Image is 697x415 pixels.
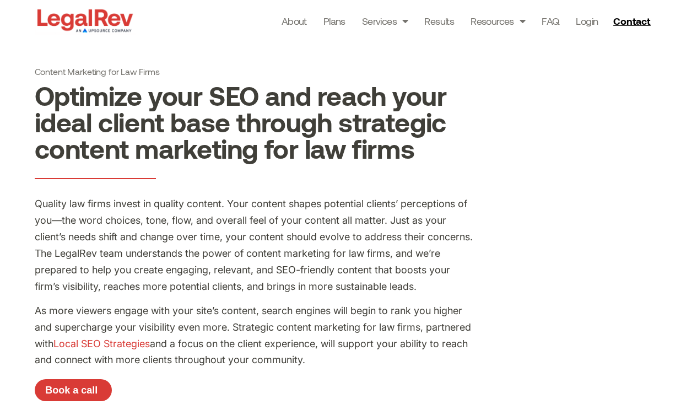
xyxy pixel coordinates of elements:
a: Local SEO Strategies [53,338,150,349]
a: About [282,13,307,29]
a: Login [576,13,598,29]
h1: Content Marketing for Law Firms [35,66,476,77]
a: FAQ [542,13,559,29]
a: Book a call [35,379,112,401]
a: Resources [471,13,525,29]
p: Quality law firms invest in quality content. Your content shapes potential clients’ perceptions o... [35,196,476,294]
span: Book a call [45,385,98,395]
a: Results [424,13,454,29]
h2: Optimize your SEO and reach your ideal client base through strategic content marketing for law firms [35,82,476,161]
a: Services [362,13,408,29]
nav: Menu [282,13,598,29]
p: As more viewers engage with your site’s content, search engines will begin to rank you higher and... [35,303,476,369]
a: Contact [609,12,657,30]
a: Plans [323,13,345,29]
span: Contact [613,16,650,26]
